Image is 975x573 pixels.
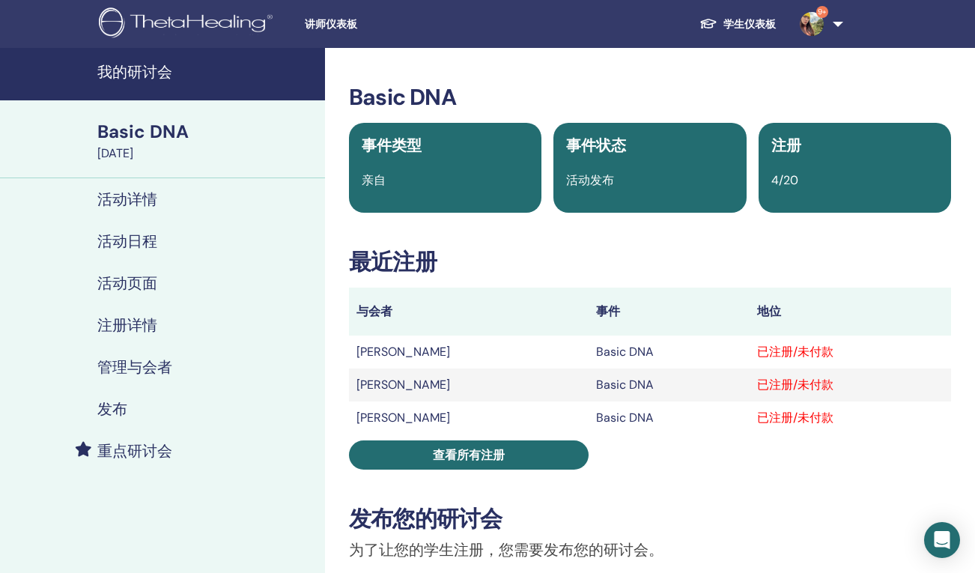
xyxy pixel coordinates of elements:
[924,522,960,558] div: Open Intercom Messenger
[771,136,801,155] span: 注册
[349,336,589,369] td: [PERSON_NAME]
[433,447,505,463] span: 查看所有注册
[589,336,749,369] td: Basic DNA
[349,288,589,336] th: 与会者
[349,369,589,401] td: [PERSON_NAME]
[816,6,828,18] span: 9+
[566,172,614,188] span: 活动发布
[589,288,749,336] th: 事件
[589,401,749,434] td: Basic DNA
[800,12,824,36] img: default.jpg
[687,10,788,38] a: 学生仪表板
[349,506,951,533] h3: 发布您的研讨会
[97,190,157,208] h4: 活动详情
[349,84,951,111] h3: Basic DNA
[99,7,278,41] img: logo.png
[97,358,172,376] h4: 管理与会者
[757,409,944,427] div: 已注册/未付款
[97,63,316,81] h4: 我的研讨会
[771,172,798,188] span: 4/20
[97,316,157,334] h4: 注册详情
[97,232,157,250] h4: 活动日程
[97,400,127,418] h4: 发布
[362,172,386,188] span: 亲自
[699,17,717,30] img: graduation-cap-white.svg
[97,145,316,163] div: [DATE]
[349,539,951,561] p: 为了让您的学生注册，您需要发布您的研讨会。
[757,376,944,394] div: 已注册/未付款
[97,119,316,145] div: Basic DNA
[97,442,172,460] h4: 重点研讨会
[97,274,157,292] h4: 活动页面
[349,440,589,470] a: 查看所有注册
[88,119,325,163] a: Basic DNA[DATE]
[566,136,626,155] span: 事件状态
[362,136,422,155] span: 事件类型
[750,288,951,336] th: 地位
[349,401,589,434] td: [PERSON_NAME]
[305,16,529,32] span: 讲师仪表板
[757,343,944,361] div: 已注册/未付款
[589,369,749,401] td: Basic DNA
[349,249,951,276] h3: 最近注册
